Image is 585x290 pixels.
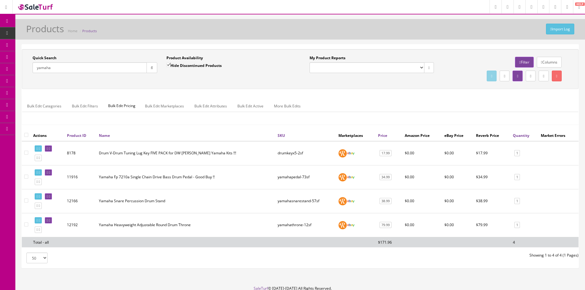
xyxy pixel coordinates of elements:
[575,2,585,6] span: HELP
[96,165,275,189] td: Yamaha Fp 7210a Single Chain Drive Bass Drum Pedal - Good Buy !!
[402,141,442,165] td: $0.00
[474,213,510,237] td: $79.99
[515,57,533,68] a: Filter
[474,130,510,141] th: Reverb Price
[17,3,54,11] img: SaleTurf
[538,130,579,141] th: Market Errors
[347,173,355,181] img: ebay
[310,55,345,61] label: My Product Reports
[347,149,355,157] img: ebay
[442,189,474,213] td: $0.00
[514,222,520,228] a: 1
[338,197,347,205] img: reverb
[31,237,64,247] td: Total - all
[380,222,392,228] a: 79.99
[103,100,140,112] span: Bulk Edit Pricing
[99,133,110,138] a: Name
[474,141,510,165] td: $17.99
[380,150,392,157] a: 17.99
[64,213,96,237] td: 12192
[338,149,347,157] img: reverb
[442,141,474,165] td: $0.00
[64,189,96,213] td: 12166
[96,189,275,213] td: Yamaha Snare Percussion Drum Stand
[82,29,97,33] a: Products
[275,213,336,237] td: yamahathrone-12sf
[338,173,347,181] img: reverb
[300,253,583,258] div: Showing 1 to 4 of 4 (1 Pages)
[22,100,66,112] a: Bulk Edit Categories
[336,130,376,141] th: Marketplaces
[166,62,222,68] label: Hide Discontinued Products
[402,189,442,213] td: $0.00
[96,213,275,237] td: Yamaha Heavyweight Adjustable Round Drum Throne
[67,100,103,112] a: Bulk Edit Filters
[166,63,170,67] input: Hide Discontinued Products
[376,237,402,247] td: $171.96
[513,133,529,138] a: Quantity
[189,100,232,112] a: Bulk Edit Attributes
[442,165,474,189] td: $0.00
[140,100,189,112] a: Bulk Edit Marketplaces
[278,133,285,138] a: SKU
[474,165,510,189] td: $34.99
[338,221,347,229] img: reverb
[510,237,538,247] td: 4
[166,55,203,61] label: Product Availability
[378,133,387,138] a: Price
[275,141,336,165] td: drumkeyx5-2sf
[64,165,96,189] td: 11916
[514,174,520,180] a: 1
[402,130,442,141] th: Amazon Price
[402,213,442,237] td: $0.00
[546,24,574,34] a: Import Log
[442,130,474,141] th: eBay Price
[537,57,562,68] a: Columns
[67,133,86,138] a: Product ID
[68,29,77,33] a: Home
[31,130,64,141] th: Actions
[474,189,510,213] td: $38.99
[347,197,355,205] img: ebay
[275,165,336,189] td: yamahapedal-73sf
[33,55,57,61] label: Quick Search
[514,150,520,157] a: 1
[402,165,442,189] td: $0.00
[33,62,147,73] input: Search
[442,213,474,237] td: $0.00
[64,141,96,165] td: 8178
[269,100,306,112] a: More Bulk Edits
[514,198,520,204] a: 1
[26,24,64,34] h1: Products
[380,198,392,204] a: 38.99
[96,141,275,165] td: Drum V-Drum Tuning Lug Key FIVE PACK for DW Pearl Roland Yamaha Kits !!!
[380,174,392,180] a: 34.99
[232,100,268,112] a: Bulk Edit Active
[347,221,355,229] img: ebay
[275,189,336,213] td: yamahasnarestand-57sf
